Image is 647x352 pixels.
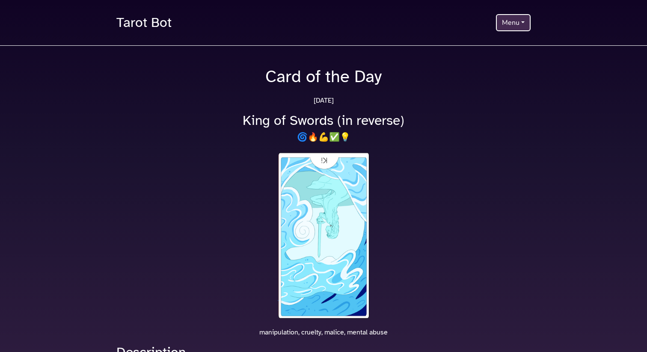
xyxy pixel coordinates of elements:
h1: Card of the Day [111,66,536,87]
button: Menu [496,14,531,31]
p: manipulation, cruelty, malice, mental abuse [111,327,536,337]
p: [DATE] [111,95,536,106]
img: A person with long hair, shrouded in light blue and wearing a cape, kneels at the center of a lar... [276,151,371,320]
a: Tarot Bot [116,10,172,35]
h2: King of Swords (in reverse) [111,112,536,129]
h3: 🌀🔥💪✅💡 [111,132,536,142]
